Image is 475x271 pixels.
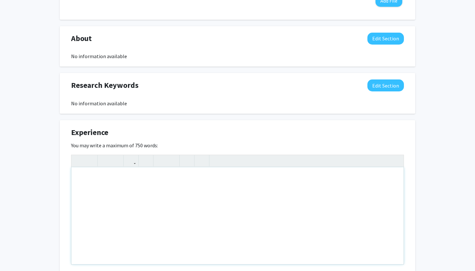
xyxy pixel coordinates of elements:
[166,155,178,166] button: Ordered list
[5,242,27,266] iframe: Chat
[71,141,158,149] label: You may write a maximum of 750 words:
[71,167,404,264] div: Note to users with screen readers: Please deactivate our accessibility plugin for this page as it...
[125,155,137,166] button: Link
[196,155,207,166] button: Insert horizontal rule
[71,52,404,60] div: No information available
[71,33,92,44] span: About
[71,99,404,107] div: No information available
[391,155,402,166] button: Fullscreen
[73,155,84,166] button: Strong (Ctrl + B)
[71,127,108,138] span: Experience
[155,155,166,166] button: Unordered list
[140,155,152,166] button: Insert Image
[367,79,404,91] button: Edit Research Keywords
[84,155,96,166] button: Emphasis (Ctrl + I)
[181,155,193,166] button: Remove format
[71,79,139,91] span: Research Keywords
[111,155,122,166] button: Subscript
[367,33,404,45] button: Edit About
[99,155,111,166] button: Superscript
